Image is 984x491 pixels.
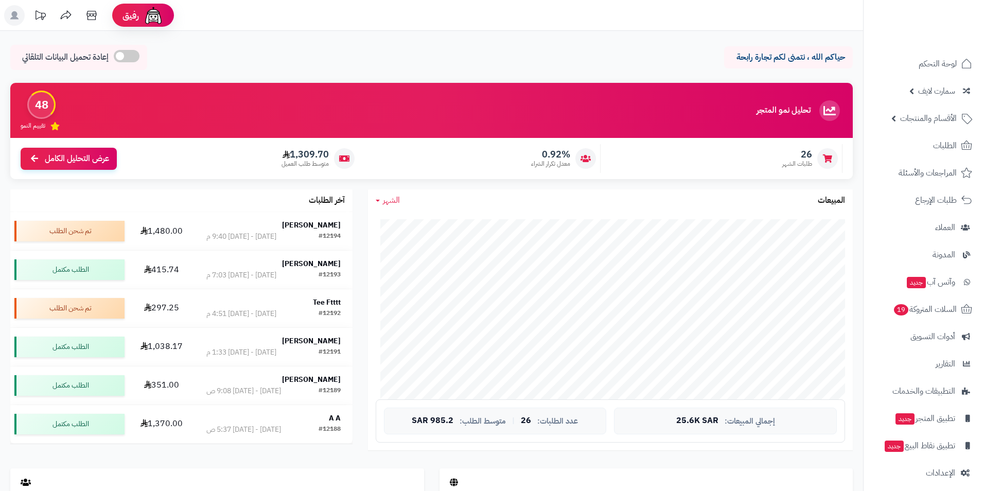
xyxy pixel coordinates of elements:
span: العملاء [935,220,955,235]
strong: [PERSON_NAME] [282,374,341,385]
strong: A A [329,413,341,424]
a: تطبيق نقاط البيعجديد [870,433,978,458]
div: الطلب مكتمل [14,375,125,396]
strong: [PERSON_NAME] [282,220,341,231]
span: إعادة تحميل البيانات التلقائي [22,51,109,63]
a: تحديثات المنصة [27,5,53,28]
td: 351.00 [129,366,195,405]
span: جديد [885,441,904,452]
strong: Tee Ftttt [313,297,341,308]
span: 26 [521,416,531,426]
td: 1,038.17 [129,328,195,366]
div: #12191 [319,347,341,358]
div: [DATE] - [DATE] 7:03 م [206,270,276,280]
span: الشهر [383,194,400,206]
span: المدونة [933,248,955,262]
span: الإعدادات [926,466,955,480]
div: [DATE] - [DATE] 4:51 م [206,309,276,319]
span: طلبات الشهر [782,160,812,168]
span: | [512,417,515,425]
div: [DATE] - [DATE] 5:37 ص [206,425,281,435]
a: عرض التحليل الكامل [21,148,117,170]
strong: [PERSON_NAME] [282,258,341,269]
p: حياكم الله ، نتمنى لكم تجارة رابحة [732,51,845,63]
h3: تحليل نمو المتجر [757,106,811,115]
div: الطلب مكتمل [14,414,125,434]
span: الأقسام والمنتجات [900,111,957,126]
span: 1,309.70 [282,149,329,160]
span: التطبيقات والخدمات [892,384,955,398]
span: 19 [893,304,909,316]
td: 297.25 [129,289,195,327]
h3: آخر الطلبات [309,196,345,205]
img: ai-face.png [143,5,164,26]
a: الإعدادات [870,461,978,485]
a: أدوات التسويق [870,324,978,349]
div: #12193 [319,270,341,280]
span: تطبيق نقاط البيع [884,439,955,453]
a: التطبيقات والخدمات [870,379,978,404]
div: #12189 [319,386,341,396]
td: 1,480.00 [129,212,195,250]
span: إجمالي المبيعات: [725,417,775,426]
span: عرض التحليل الكامل [45,153,109,165]
span: وآتس آب [906,275,955,289]
div: الطلب مكتمل [14,337,125,357]
img: logo-2.png [914,8,974,29]
div: [DATE] - [DATE] 1:33 م [206,347,276,358]
a: تطبيق المتجرجديد [870,406,978,431]
span: 26 [782,149,812,160]
div: #12188 [319,425,341,435]
span: المراجعات والأسئلة [899,166,957,180]
a: المدونة [870,242,978,267]
span: جديد [895,413,915,425]
span: طلبات الإرجاع [915,193,957,207]
h3: المبيعات [818,196,845,205]
div: [DATE] - [DATE] 9:40 م [206,232,276,242]
span: متوسط طلب العميل [282,160,329,168]
a: وآتس آبجديد [870,270,978,294]
span: تطبيق المتجر [894,411,955,426]
span: الطلبات [933,138,957,153]
div: #12194 [319,232,341,242]
div: الطلب مكتمل [14,259,125,280]
a: طلبات الإرجاع [870,188,978,213]
a: السلات المتروكة19 [870,297,978,322]
span: 985.2 SAR [412,416,453,426]
span: رفيق [122,9,139,22]
div: #12192 [319,309,341,319]
a: الطلبات [870,133,978,158]
strong: [PERSON_NAME] [282,336,341,346]
span: جديد [907,277,926,288]
td: 415.74 [129,251,195,289]
a: المراجعات والأسئلة [870,161,978,185]
span: 25.6K SAR [676,416,718,426]
div: تم شحن الطلب [14,298,125,319]
span: متوسط الطلب: [460,417,506,426]
td: 1,370.00 [129,405,195,443]
span: 0.92% [531,149,570,160]
span: تقييم النمو [21,121,45,130]
div: [DATE] - [DATE] 9:08 ص [206,386,281,396]
span: سمارت لايف [918,84,955,98]
a: التقارير [870,352,978,376]
span: معدل تكرار الشراء [531,160,570,168]
a: لوحة التحكم [870,51,978,76]
a: الشهر [376,195,400,206]
a: العملاء [870,215,978,240]
span: التقارير [936,357,955,371]
span: أدوات التسويق [910,329,955,344]
span: عدد الطلبات: [537,417,578,426]
div: تم شحن الطلب [14,221,125,241]
span: السلات المتروكة [893,302,957,317]
span: لوحة التحكم [919,57,957,71]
